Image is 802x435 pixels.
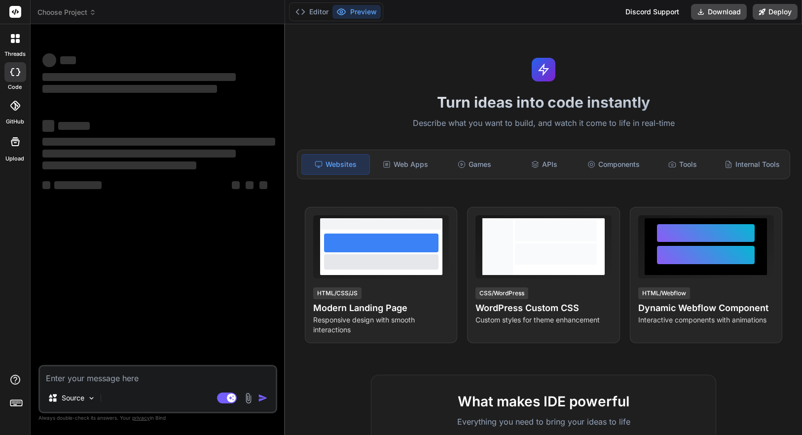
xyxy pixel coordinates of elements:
[313,287,362,299] div: HTML/CSS/JS
[580,154,647,175] div: Components
[475,315,611,325] p: Custom styles for theme enhancement
[441,154,509,175] div: Games
[4,50,26,58] label: threads
[54,181,102,189] span: ‌
[510,154,578,175] div: APIs
[638,287,690,299] div: HTML/Webflow
[42,73,236,81] span: ‌
[387,416,700,428] p: Everything you need to bring your ideas to life
[332,5,381,19] button: Preview
[37,7,96,17] span: Choose Project
[87,394,96,402] img: Pick Models
[42,138,275,146] span: ‌
[291,117,796,130] p: Describe what you want to build, and watch it come to life in real-time
[372,154,439,175] div: Web Apps
[42,85,217,93] span: ‌
[620,4,685,20] div: Discord Support
[313,301,449,315] h4: Modern Landing Page
[301,154,370,175] div: Websites
[42,161,196,169] span: ‌
[638,301,774,315] h4: Dynamic Webflow Component
[60,56,76,64] span: ‌
[753,4,798,20] button: Deploy
[6,155,25,163] label: Upload
[8,83,22,91] label: code
[42,53,56,67] span: ‌
[259,181,267,189] span: ‌
[42,120,54,132] span: ‌
[387,391,700,412] h2: What makes IDE powerful
[649,154,717,175] div: Tools
[313,315,449,335] p: Responsive design with smooth interactions
[475,301,611,315] h4: WordPress Custom CSS
[38,413,277,423] p: Always double-check its answers. Your in Bind
[718,154,786,175] div: Internal Tools
[292,5,332,19] button: Editor
[291,93,796,111] h1: Turn ideas into code instantly
[42,181,50,189] span: ‌
[62,393,84,403] p: Source
[232,181,240,189] span: ‌
[243,393,254,404] img: attachment
[246,181,254,189] span: ‌
[475,287,528,299] div: CSS/WordPress
[638,315,774,325] p: Interactive components with animations
[258,393,268,403] img: icon
[42,150,236,158] span: ‌
[691,4,747,20] button: Download
[6,118,24,126] label: GitHub
[58,122,90,130] span: ‌
[132,415,150,421] span: privacy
